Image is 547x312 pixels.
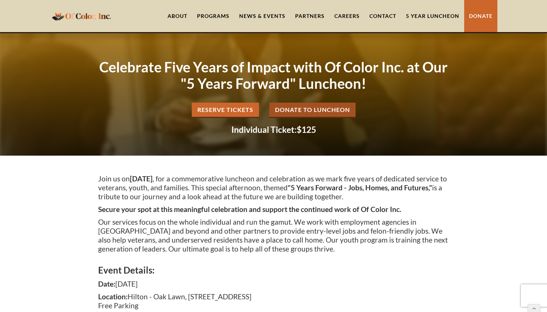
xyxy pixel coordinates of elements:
[288,183,432,192] strong: "5 Years Forward - Jobs, Homes, and Futures,"
[197,12,229,20] div: Programs
[98,125,449,134] h2: $125
[192,103,259,118] a: Reserve Tickets
[98,174,449,201] p: Join us on , for a commemorative luncheon and celebration as we mark five years of dedicated serv...
[98,280,115,288] strong: Date:
[130,174,153,183] strong: [DATE]
[98,292,449,310] p: Hilton - Oak Lawn, [STREET_ADDRESS] Free Parking
[98,265,154,275] strong: Event Details:
[98,280,449,288] p: [DATE]
[98,205,401,213] strong: Secure your spot at this meaningful celebration and support the continued work of Of Color Inc.
[98,292,128,301] strong: Location:
[231,124,297,135] strong: Individual Ticket:
[99,58,448,92] strong: Celebrate Five Years of Impact with Of Color Inc. at Our "5 Years Forward" Luncheon!
[98,218,449,253] p: Our services focus on the whole individual and run the gamut. We work with employment agencies in...
[269,103,356,118] a: Donate to Luncheon
[50,7,113,25] a: home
